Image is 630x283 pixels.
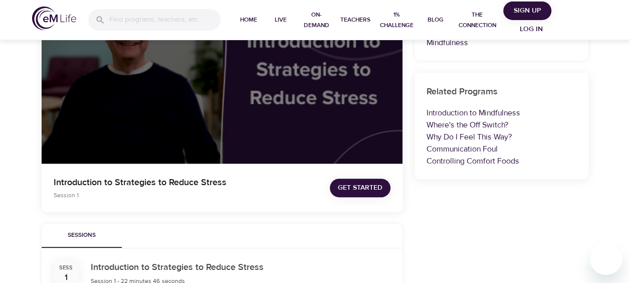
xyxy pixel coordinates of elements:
[338,182,382,194] span: Get Started
[269,15,293,25] span: Live
[109,9,221,31] input: Find programs, teachers, etc...
[54,176,303,189] p: Introduction to Strategies to Reduce Stress
[340,15,370,25] span: Teachers
[301,10,332,31] span: On-Demand
[427,37,577,49] p: Mindfulness
[330,179,390,197] button: Get Started
[237,15,261,25] span: Home
[590,243,622,275] iframe: Button to launch messaging window
[511,23,551,36] span: Log in
[48,230,116,241] span: Sessions
[427,85,577,99] h6: Related Programs
[54,191,303,200] p: Session 1
[91,260,264,275] h6: Introduction to Strategies to Reduce Stress
[427,108,520,118] a: Introduction to Mindfulness
[423,15,447,25] span: Blog
[507,20,555,39] button: Log in
[507,5,547,17] span: Sign Up
[455,10,499,31] span: The Connection
[32,7,76,30] img: logo
[427,156,519,166] a: Controlling Comfort Foods
[427,144,498,154] a: Communication Foul
[59,264,73,272] div: Sess
[427,132,512,142] a: Why Do I Feel This Way?
[503,2,551,20] button: Sign Up
[427,120,509,130] a: Where's the Off Switch?
[378,10,415,31] span: 1% Challenge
